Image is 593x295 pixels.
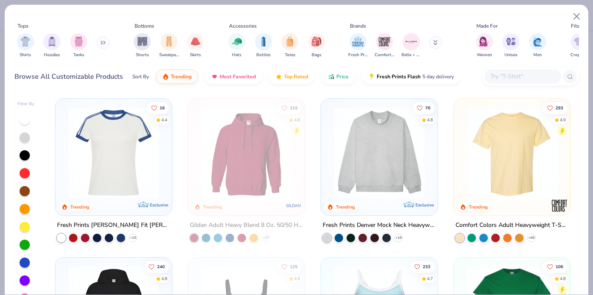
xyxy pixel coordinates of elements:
img: Skirts Image [191,37,201,46]
div: filter for Fresh Prints [348,33,368,58]
span: Cropped [570,52,587,58]
img: 029b8af0-80e6-406f-9fdc-fdf898547912 [462,107,562,198]
button: filter button [401,33,421,58]
div: Gildan Adult Heavy Blend 8 Oz. 50/50 Hooded Sweatshirt [190,220,303,231]
span: Hoodies [44,52,60,58]
button: filter button [529,33,546,58]
div: filter for Shirts [17,33,34,58]
div: filter for Skirts [187,33,204,58]
span: Exclusive [415,202,434,208]
span: 106 [556,264,563,269]
span: + 37 [263,235,269,241]
span: Women [477,52,492,58]
img: Comfort Colors Image [378,35,391,48]
button: filter button [255,33,272,58]
div: Bottoms [135,22,154,30]
button: filter button [375,33,394,58]
div: filter for Women [476,33,493,58]
button: Like [277,102,302,114]
span: 5 day delivery [422,72,454,82]
button: filter button [308,33,325,58]
button: Like [543,261,567,272]
button: filter button [70,33,87,58]
button: filter button [476,33,493,58]
img: Men Image [533,37,542,46]
img: Totes Image [285,37,295,46]
img: flash.gif [368,73,375,80]
div: filter for Unisex [502,33,519,58]
button: filter button [570,33,587,58]
div: filter for Tanks [70,33,87,58]
img: e5540c4d-e74a-4e58-9a52-192fe86bec9f [64,107,163,198]
div: 4.4 [161,117,167,123]
button: filter button [187,33,204,58]
button: Fresh Prints Flash5 day delivery [362,69,460,84]
span: Top Rated [284,73,308,80]
span: Tanks [73,52,84,58]
button: filter button [43,33,60,58]
img: f5d85501-0dbb-4ee4-b115-c08fa3845d83 [329,107,429,198]
span: Bags [312,52,321,58]
img: Sweatpants Image [164,37,174,46]
span: 16 [160,106,165,110]
button: filter button [502,33,519,58]
img: Fresh Prints Image [352,35,364,48]
span: Men [533,52,542,58]
button: Top Rated [269,69,315,84]
span: Fresh Prints Flash [377,73,421,80]
img: Shirts Image [20,37,30,46]
img: Women Image [479,37,489,46]
img: 01756b78-01f6-4cc6-8d8a-3c30c1a0c8ac [197,107,296,198]
div: Brands [350,22,366,30]
button: filter button [348,33,368,58]
button: Most Favorited [205,69,262,84]
div: Comfort Colors Adult Heavyweight T-Shirt [455,220,569,231]
span: 240 [157,264,165,269]
span: + 15 [130,235,136,241]
img: Comfort Colors logo [551,197,568,214]
div: filter for Totes [281,33,298,58]
div: filter for Shorts [134,33,151,58]
div: Accessories [229,22,257,30]
div: 4.8 [294,117,300,123]
div: 4.8 [427,117,433,123]
button: Price [321,69,355,84]
div: Filter By [17,101,34,107]
button: Trending [156,69,198,84]
div: filter for Bottles [255,33,272,58]
img: most_fav.gif [211,73,218,80]
span: Shorts [136,52,149,58]
div: 4.8 [560,275,566,282]
span: Comfort Colors [375,52,394,58]
div: Tops [17,22,29,30]
div: Sort By [132,73,149,80]
img: trending.gif [162,73,169,80]
button: Like [543,102,567,114]
img: TopRated.gif [275,73,282,80]
div: filter for Hoodies [43,33,60,58]
div: 4.9 [560,117,566,123]
span: Most Favorited [220,73,256,80]
div: 4.7 [427,275,433,282]
img: Tanks Image [74,37,83,46]
img: Hats Image [232,37,242,46]
button: filter button [228,33,245,58]
span: + 60 [528,235,535,241]
span: Price [336,73,349,80]
span: Exclusive [150,202,168,208]
div: filter for Men [529,33,546,58]
button: Close [569,9,585,25]
span: 215 [290,106,298,110]
div: filter for Cropped [570,33,587,58]
button: Like [147,102,169,114]
span: Hats [232,52,241,58]
span: Unisex [504,52,517,58]
button: Like [410,261,435,272]
img: Bottles Image [259,37,268,46]
span: 233 [423,264,430,269]
span: Totes [285,52,295,58]
button: filter button [17,33,34,58]
img: Unisex Image [506,37,516,46]
span: Fresh Prints [348,52,368,58]
img: Gildan logo [285,197,302,214]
